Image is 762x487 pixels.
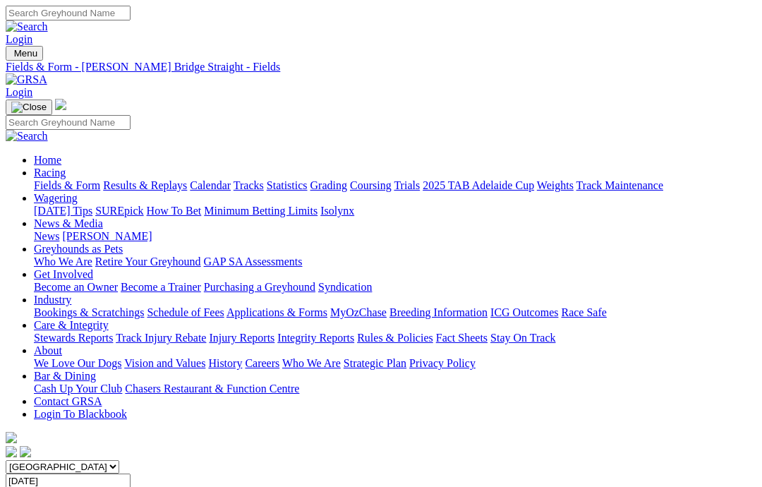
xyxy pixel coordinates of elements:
a: Care & Integrity [34,319,109,331]
img: logo-grsa-white.png [55,99,66,110]
img: logo-grsa-white.png [6,432,17,443]
a: Become a Trainer [121,281,201,293]
a: Login [6,86,32,98]
a: Isolynx [320,205,354,217]
img: Search [6,20,48,33]
a: Chasers Restaurant & Function Centre [125,383,299,395]
a: ICG Outcomes [490,306,558,318]
a: Stewards Reports [34,332,113,344]
a: Greyhounds as Pets [34,243,123,255]
a: Trials [394,179,420,191]
a: News & Media [34,217,103,229]
a: Wagering [34,192,78,204]
a: [DATE] Tips [34,205,92,217]
a: Become an Owner [34,281,118,293]
a: Track Injury Rebate [116,332,206,344]
img: Close [11,102,47,113]
input: Search [6,6,131,20]
span: Menu [14,48,37,59]
img: twitter.svg [20,446,31,457]
a: Vision and Values [124,357,205,369]
a: Get Involved [34,268,93,280]
a: Who We Are [282,357,341,369]
div: Industry [34,306,756,319]
a: News [34,230,59,242]
input: Search [6,115,131,130]
a: Breeding Information [389,306,488,318]
a: Strategic Plan [344,357,406,369]
a: History [208,357,242,369]
a: How To Bet [147,205,202,217]
a: Coursing [350,179,392,191]
div: Care & Integrity [34,332,756,344]
button: Toggle navigation [6,46,43,61]
div: Greyhounds as Pets [34,255,756,268]
a: Login To Blackbook [34,408,127,420]
a: Race Safe [561,306,606,318]
a: 2025 TAB Adelaide Cup [423,179,534,191]
img: facebook.svg [6,446,17,457]
a: Racing [34,167,66,179]
a: Syndication [318,281,372,293]
div: About [34,357,756,370]
a: Grading [310,179,347,191]
a: Rules & Policies [357,332,433,344]
div: Wagering [34,205,756,217]
a: Fact Sheets [436,332,488,344]
a: Contact GRSA [34,395,102,407]
div: Bar & Dining [34,383,756,395]
a: We Love Our Dogs [34,357,121,369]
a: Careers [245,357,279,369]
a: Fields & Form - [PERSON_NAME] Bridge Straight - Fields [6,61,756,73]
a: Track Maintenance [576,179,663,191]
a: Bar & Dining [34,370,96,382]
a: Stay On Track [490,332,555,344]
a: Bookings & Scratchings [34,306,144,318]
button: Toggle navigation [6,100,52,115]
a: Purchasing a Greyhound [204,281,315,293]
a: [PERSON_NAME] [62,230,152,242]
a: Weights [537,179,574,191]
a: Fields & Form [34,179,100,191]
a: Privacy Policy [409,357,476,369]
a: Who We Are [34,255,92,267]
a: Cash Up Your Club [34,383,122,395]
a: Tracks [234,179,264,191]
img: GRSA [6,73,47,86]
img: Search [6,130,48,143]
a: Statistics [267,179,308,191]
a: Home [34,154,61,166]
a: Applications & Forms [226,306,327,318]
a: About [34,344,62,356]
div: Get Involved [34,281,756,294]
a: Login [6,33,32,45]
a: SUREpick [95,205,143,217]
a: Retire Your Greyhound [95,255,201,267]
a: Injury Reports [209,332,274,344]
a: GAP SA Assessments [204,255,303,267]
a: Industry [34,294,71,306]
a: Integrity Reports [277,332,354,344]
div: Racing [34,179,756,192]
a: Minimum Betting Limits [204,205,317,217]
a: MyOzChase [330,306,387,318]
a: Results & Replays [103,179,187,191]
a: Schedule of Fees [147,306,224,318]
div: News & Media [34,230,756,243]
a: Calendar [190,179,231,191]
